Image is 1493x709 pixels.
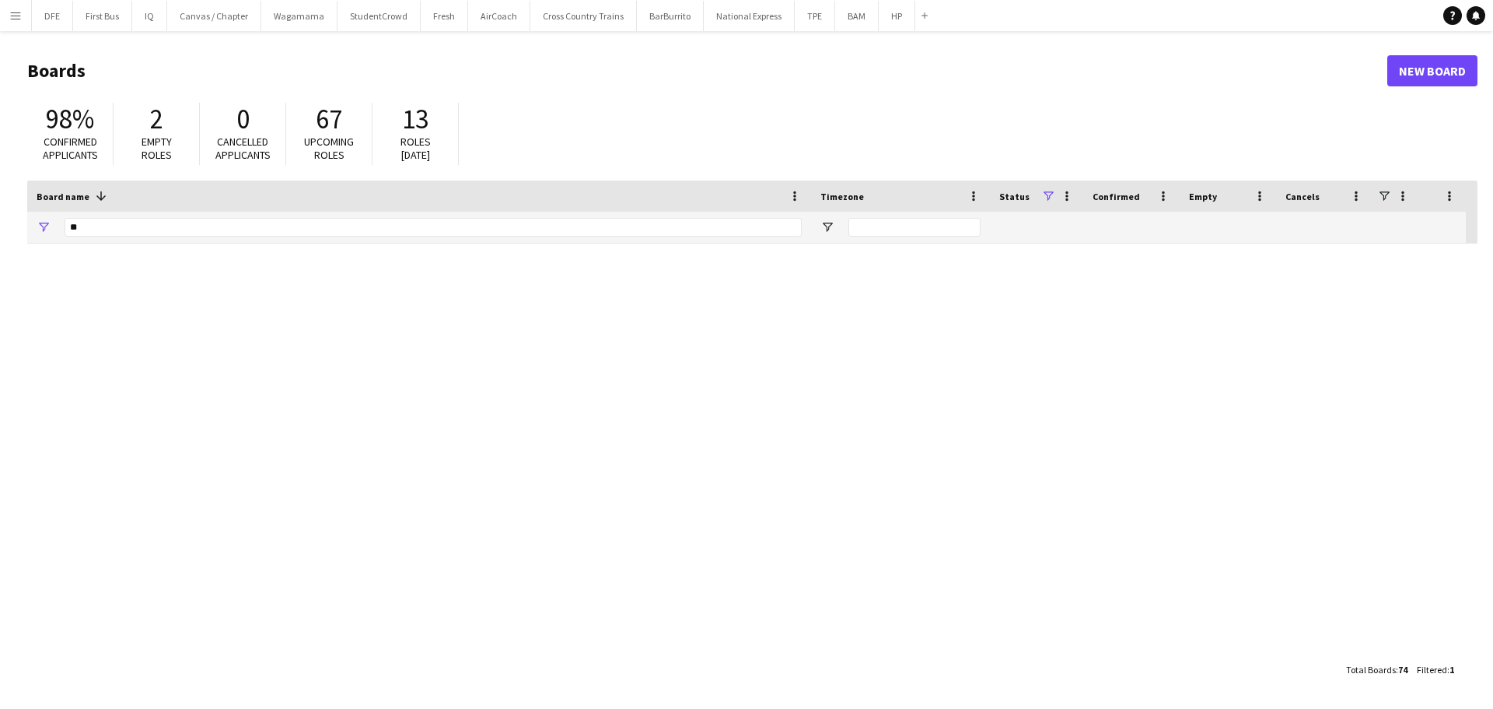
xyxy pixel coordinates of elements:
[337,1,421,31] button: StudentCrowd
[236,102,250,136] span: 0
[1346,655,1407,685] div: :
[820,220,834,234] button: Open Filter Menu
[637,1,704,31] button: BarBurrito
[167,1,261,31] button: Canvas / Chapter
[142,135,172,162] span: Empty roles
[820,191,864,202] span: Timezone
[261,1,337,31] button: Wagamama
[1093,191,1140,202] span: Confirmed
[1398,664,1407,676] span: 74
[421,1,468,31] button: Fresh
[132,1,167,31] button: IQ
[65,218,802,237] input: Board name Filter Input
[73,1,132,31] button: First Bus
[402,102,428,136] span: 13
[1189,191,1217,202] span: Empty
[46,102,94,136] span: 98%
[316,102,342,136] span: 67
[1346,664,1396,676] span: Total Boards
[835,1,879,31] button: BAM
[1387,55,1477,86] a: New Board
[1285,191,1320,202] span: Cancels
[37,220,51,234] button: Open Filter Menu
[32,1,73,31] button: DFE
[150,102,163,136] span: 2
[468,1,530,31] button: AirCoach
[27,59,1387,82] h1: Boards
[999,191,1030,202] span: Status
[848,218,981,237] input: Timezone Filter Input
[879,1,915,31] button: HP
[1449,664,1454,676] span: 1
[1417,655,1454,685] div: :
[704,1,795,31] button: National Express
[400,135,431,162] span: Roles [DATE]
[215,135,271,162] span: Cancelled applicants
[530,1,637,31] button: Cross Country Trains
[1417,664,1447,676] span: Filtered
[37,191,89,202] span: Board name
[795,1,835,31] button: TPE
[43,135,98,162] span: Confirmed applicants
[304,135,354,162] span: Upcoming roles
